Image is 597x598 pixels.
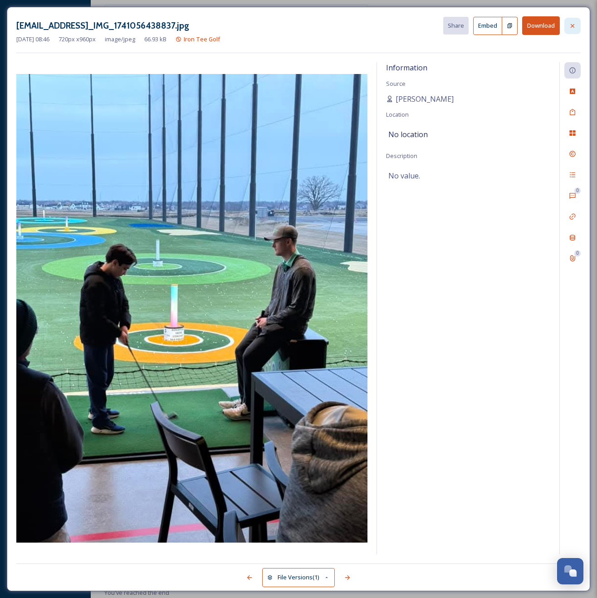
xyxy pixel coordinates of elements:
[388,129,428,140] span: No location
[443,17,469,35] button: Share
[105,35,135,44] span: image/jpeg
[522,16,560,35] button: Download
[396,94,454,104] span: [PERSON_NAME]
[386,152,417,160] span: Description
[16,74,367,543] img: JKranovich%40visitquadcities.com-FB_IMG_1741056438837.jpg
[386,110,409,119] span: Location
[262,568,335,587] button: File Versions(1)
[59,35,96,44] span: 720 px x 960 px
[388,170,420,181] span: No value.
[16,35,49,44] span: [DATE] 08:46
[386,79,406,88] span: Source
[144,35,166,44] span: 66.93 kB
[184,35,220,43] span: Iron Tee Golf
[473,17,502,35] button: Embed
[574,188,581,194] div: 0
[574,250,581,257] div: 0
[16,19,189,32] h3: [EMAIL_ADDRESS]_IMG_1741056438837.jpg
[557,558,583,584] button: Open Chat
[386,63,427,73] span: Information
